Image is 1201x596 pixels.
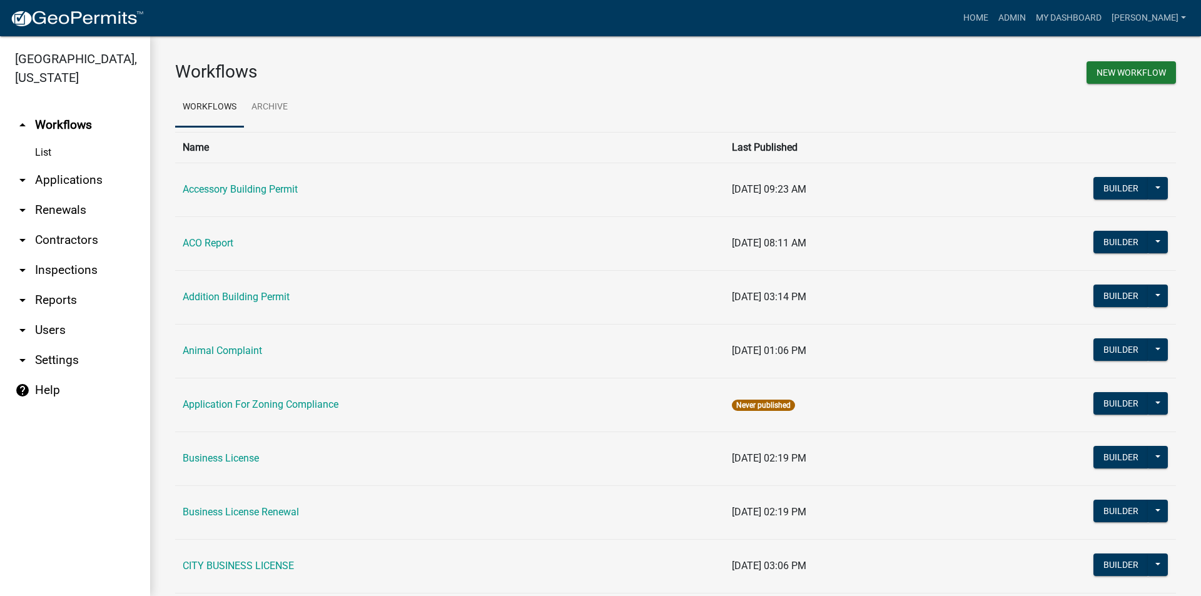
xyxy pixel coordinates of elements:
[732,452,806,464] span: [DATE] 02:19 PM
[183,345,262,356] a: Animal Complaint
[15,323,30,338] i: arrow_drop_down
[732,291,806,303] span: [DATE] 03:14 PM
[15,353,30,368] i: arrow_drop_down
[732,237,806,249] span: [DATE] 08:11 AM
[15,263,30,278] i: arrow_drop_down
[183,560,294,572] a: CITY BUSINESS LICENSE
[1107,6,1191,30] a: [PERSON_NAME]
[244,88,295,128] a: Archive
[183,506,299,518] a: Business License Renewal
[183,183,298,195] a: Accessory Building Permit
[15,118,30,133] i: arrow_drop_up
[1093,338,1148,361] button: Builder
[183,237,233,249] a: ACO Report
[15,383,30,398] i: help
[1093,500,1148,522] button: Builder
[183,452,259,464] a: Business License
[1093,231,1148,253] button: Builder
[732,560,806,572] span: [DATE] 03:06 PM
[1093,553,1148,576] button: Builder
[1093,392,1148,415] button: Builder
[15,233,30,248] i: arrow_drop_down
[1093,177,1148,200] button: Builder
[175,88,244,128] a: Workflows
[993,6,1031,30] a: Admin
[1093,446,1148,468] button: Builder
[183,291,290,303] a: Addition Building Permit
[1093,285,1148,307] button: Builder
[15,203,30,218] i: arrow_drop_down
[1031,6,1107,30] a: My Dashboard
[15,293,30,308] i: arrow_drop_down
[732,345,806,356] span: [DATE] 01:06 PM
[1087,61,1176,84] button: New Workflow
[958,6,993,30] a: Home
[732,400,795,411] span: Never published
[175,61,666,83] h3: Workflows
[183,398,338,410] a: Application For Zoning Compliance
[175,132,724,163] th: Name
[732,183,806,195] span: [DATE] 09:23 AM
[732,506,806,518] span: [DATE] 02:19 PM
[15,173,30,188] i: arrow_drop_down
[724,132,949,163] th: Last Published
